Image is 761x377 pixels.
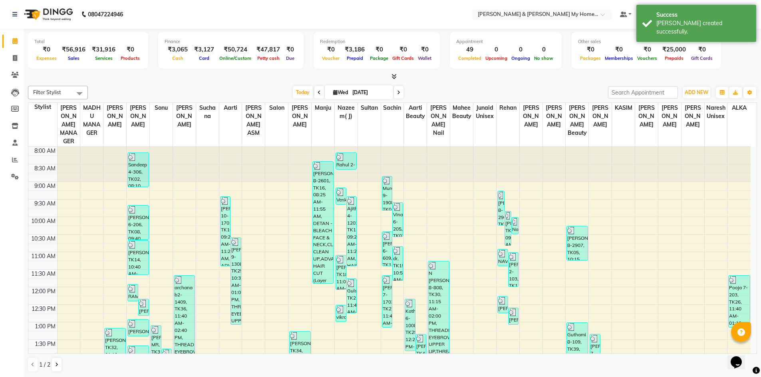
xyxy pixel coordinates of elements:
[127,103,149,130] span: [PERSON_NAME]
[150,103,173,113] span: Sonu
[578,38,715,45] div: Other sales
[231,238,241,324] div: [PERSON_NAME] 9-1308, TK25, 10:35 AM-01:05 PM, THREADING EYEBROW,THREADING UPPER LIP,THREADING FO...
[336,188,346,204] div: Venkatesh, TK03, 09:10 AM-09:40 AM, HAIR CUT-HAIR CUT
[509,308,519,324] div: [PERSON_NAME] ., TK24, 12:35 PM-01:05 PM, HAIR CUT-HAIR CUT
[33,322,57,331] div: 1:00 PM
[242,103,265,138] span: [PERSON_NAME] ASM
[165,38,297,45] div: Finance
[34,38,142,45] div: Total
[589,103,612,130] span: [PERSON_NAME]
[283,45,297,54] div: ₹0
[404,103,427,121] span: Aarti Beauty
[659,45,689,54] div: ₹25,000
[473,103,496,121] span: Junaid Unisex
[320,45,342,54] div: ₹0
[603,55,635,61] span: Memberships
[456,45,483,54] div: 49
[288,103,311,130] span: [PERSON_NAME]
[347,279,357,313] div: Gulshan, TK21, 11:45 AM-12:45 PM, HAIR CUT-HAIR CUT,HAIR CUT-[PERSON_NAME] DESIGN
[578,55,603,61] span: Packages
[217,55,253,61] span: Online/Custom
[58,103,80,146] span: [PERSON_NAME] MANAGER
[336,305,346,322] div: vikram JLL, TK23, 12:30 PM-01:00 PM, HAIR CUT-REGULAR SHAVE
[390,45,416,54] div: ₹0
[509,55,532,61] span: Ongoing
[119,55,142,61] span: Products
[139,299,149,316] div: [PERSON_NAME] ., TK22, 12:20 PM-12:50 PM, HAIR CUT-HAIR CUT
[30,305,57,313] div: 12:30 PM
[33,89,61,95] span: Filter Stylist
[20,3,75,26] img: logo
[689,55,715,61] span: Gift Cards
[255,55,282,61] span: Petty cash
[656,11,750,19] div: Success
[727,103,751,113] span: ALKA
[170,55,185,61] span: Cash
[30,270,57,278] div: 11:30 AM
[450,103,473,121] span: Mahee Beauty
[543,103,566,130] span: [PERSON_NAME]
[382,176,392,210] div: Murali 9-1908, TK04, 08:50 AM-09:50 AM, HAIR CUT-HAIR CUT,INDIAN HEAD MASSAGE-HEAD MASSAGE
[405,299,415,351] div: Kathyaani 6-1008, TK29, 12:20 PM-01:50 PM, THREADING EYEBROW,THREADING UPPER LIP,THREADING FOREHEAD
[567,226,587,260] div: [PERSON_NAME] 8-2907, TK05, 10:15 AM-11:15 AM, THREADING EYEBROW,THREADING UPPER LIP
[34,55,59,61] span: Expenses
[456,38,555,45] div: Appointment
[34,45,59,54] div: ₹0
[30,287,57,296] div: 12:00 PM
[635,55,659,61] span: Vouchers
[656,19,750,36] div: Bill created successfully.
[498,296,508,313] div: [PERSON_NAME] 1-2108, TK20, 12:15 PM-12:45 PM, HAIR CUT-HAIR CUT
[603,45,635,54] div: ₹0
[173,103,196,130] span: [PERSON_NAME]
[128,320,148,336] div: [PERSON_NAME] 5-2803, TK28, 12:55 PM-01:25 PM, HAIR CUT-HAIR CUT
[30,252,57,261] div: 11:00 AM
[635,45,659,54] div: ₹0
[566,103,588,138] span: [PERSON_NAME] Beauty
[105,328,125,362] div: [PERSON_NAME], TK32, 01:10 PM-02:10 PM, ADVANCE HAIR CUT (Layer Cut & Creative Cut)
[382,232,392,266] div: [PERSON_NAME] 6-609, TK13, 10:25 AM-11:25 AM, HAIR CUT-HAIR CUT,HAIR CUT-[PERSON_NAME] TRIM
[290,332,310,365] div: [PERSON_NAME], TK34, 01:15 PM-02:15 PM, HAIR CUT-HAIR CUT,HAIR CUT-REGULAR SHAVE
[335,103,358,121] span: nazeem( j)
[497,103,519,113] span: Rehan
[428,261,449,357] div: N [PERSON_NAME] 8-808, TK30, 11:15 AM-02:00 PM, THREADING EYEBROW,THREADING UPPER LIP,THREADING F...
[345,55,365,61] span: Prepaid
[498,191,504,225] div: [PERSON_NAME] 8-2907, TK05, 09:15 AM-10:15 AM, ADVANCE HAIR CUT (Layer Cut & Creative Cut)
[520,103,542,130] span: [PERSON_NAME]
[382,276,392,327] div: [PERSON_NAME] 7-1703, TK27, 11:40 AM-01:10 PM, HAIR CUT-HAIR CUT,HAIR CUT-[PERSON_NAME] TRIM,INDI...
[532,55,555,61] span: No show
[119,45,142,54] div: ₹0
[191,45,217,54] div: ₹3,127
[33,147,57,155] div: 8:00 AM
[128,153,148,187] div: Sandeep 4-306, TK02, 08:10 AM-09:10 AM, HAIR CUT-HAIR CUT,HAIR WASH
[88,3,123,26] b: 08047224946
[336,255,346,289] div: [PERSON_NAME], TK18, 11:05 AM-12:05 PM, HAIR CUT-HAIR CUT,HAIR WASH
[128,284,138,301] div: RAMESH, TK19, 11:55 AM-12:25 PM, HAIR CUT-HAIR CUT
[608,86,678,99] input: Search Appointment
[336,153,356,169] div: Rahul 2-1304, TK01, 08:10 AM-08:40 AM, HAIR CUT-HAIR CUT
[578,45,603,54] div: ₹0
[682,103,704,130] span: [PERSON_NAME]
[196,103,219,121] span: Suchana
[80,103,103,138] span: MADHU MANAGER
[128,205,148,239] div: [PERSON_NAME] 6-206, TK08, 09:40 AM-10:40 AM, HAIR CUT-HAIR CUT,HAIR CUT-[PERSON_NAME] TRIM
[33,182,57,190] div: 9:00 AM
[30,217,57,225] div: 10:00 AM
[313,162,333,283] div: [PERSON_NAME] 8-2601, TK16, 08:25 AM-11:55 AM, DETAN - BLEACH FACE & NECK,CLASSIC CLEAN UP,ADVANC...
[265,103,288,113] span: Salon
[320,38,433,45] div: Redemption
[729,276,749,327] div: Pooja 7-203, TK26, 11:40 AM-01:10 PM, CLASSIC HAIR SPA MEDIUM,THREADING EYEBROW
[393,247,403,280] div: dr, TK15, 10:50 AM-11:50 AM, HAIR CUT-HAIR CUT,HAIR COLORING-GREY COVERAGE - [MEDICAL_DATA] FREE
[93,55,115,61] span: Services
[331,89,350,95] span: Wed
[368,55,390,61] span: Package
[59,45,89,54] div: ₹56,916
[350,87,390,99] input: 2025-09-03
[30,235,57,243] div: 10:30 AM
[358,103,381,113] span: Sultan
[197,55,211,61] span: Card
[33,199,57,208] div: 9:30 AM
[705,103,727,121] span: Naresh Unisex
[128,241,148,274] div: [PERSON_NAME], TK14, 10:40 AM-11:40 AM, HAIR CUT-HAIR CUT,HAIR CUT-[PERSON_NAME] DESIGN
[416,55,433,61] span: Wallet
[253,45,283,54] div: ₹47,817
